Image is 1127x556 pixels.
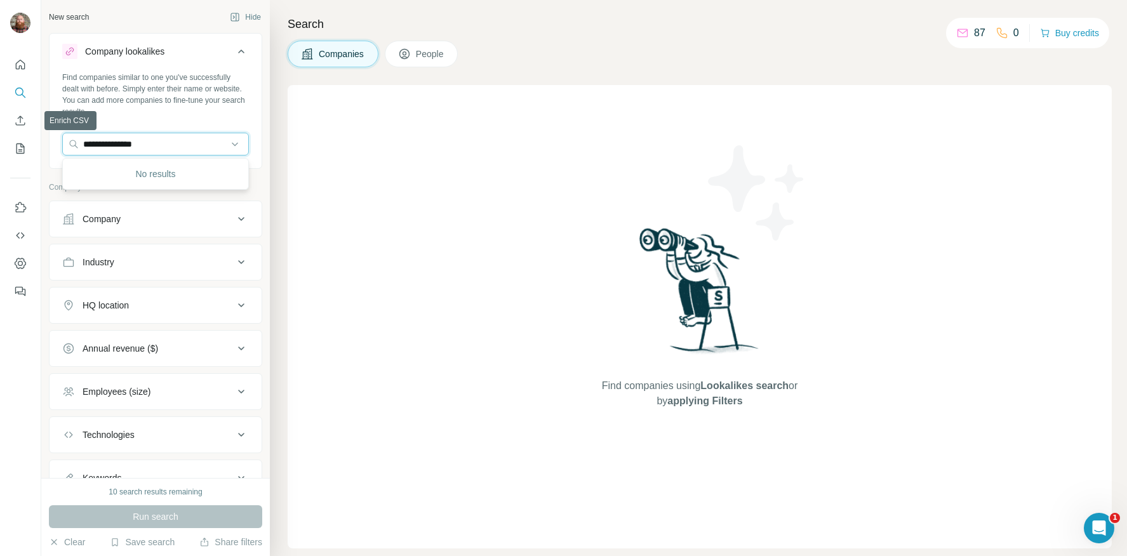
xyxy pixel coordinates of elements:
button: Feedback [10,280,30,303]
button: Buy credits [1040,24,1099,42]
iframe: Intercom live chat [1084,513,1114,543]
button: Save search [110,536,175,548]
p: 0 [1013,25,1019,41]
button: Industry [50,247,262,277]
button: Keywords [50,463,262,493]
span: Companies [319,48,365,60]
img: Surfe Illustration - Woman searching with binoculars [634,225,766,366]
button: Company lookalikes [50,36,262,72]
button: Search [10,81,30,104]
span: Find companies using or by [598,378,801,409]
button: Clear [49,536,85,548]
div: HQ location [83,299,129,312]
img: Avatar [10,13,30,33]
button: Company [50,204,262,234]
p: Company information [49,182,262,193]
button: Technologies [50,420,262,450]
button: My lists [10,137,30,160]
span: Lookalikes search [700,380,789,391]
div: Employees (size) [83,385,150,398]
div: 10 search results remaining [109,486,202,498]
button: Annual revenue ($) [50,333,262,364]
h4: Search [288,15,1112,33]
div: Keywords [83,472,121,484]
button: Use Surfe API [10,224,30,247]
p: 87 [974,25,985,41]
button: Share filters [199,536,262,548]
div: Annual revenue ($) [83,342,158,355]
span: 1 [1110,513,1120,523]
div: No results [65,161,246,187]
button: Employees (size) [50,376,262,407]
div: Find companies similar to one you've successfully dealt with before. Simply enter their name or w... [62,72,249,117]
button: Enrich CSV [10,109,30,132]
button: Hide [221,8,270,27]
span: People [416,48,445,60]
div: New search [49,11,89,23]
div: Technologies [83,428,135,441]
div: Company lookalikes [85,45,164,58]
button: Use Surfe on LinkedIn [10,196,30,219]
img: Surfe Illustration - Stars [700,136,814,250]
div: Industry [83,256,114,268]
button: Dashboard [10,252,30,275]
div: Company [83,213,121,225]
button: HQ location [50,290,262,321]
span: applying Filters [667,395,742,406]
button: Quick start [10,53,30,76]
